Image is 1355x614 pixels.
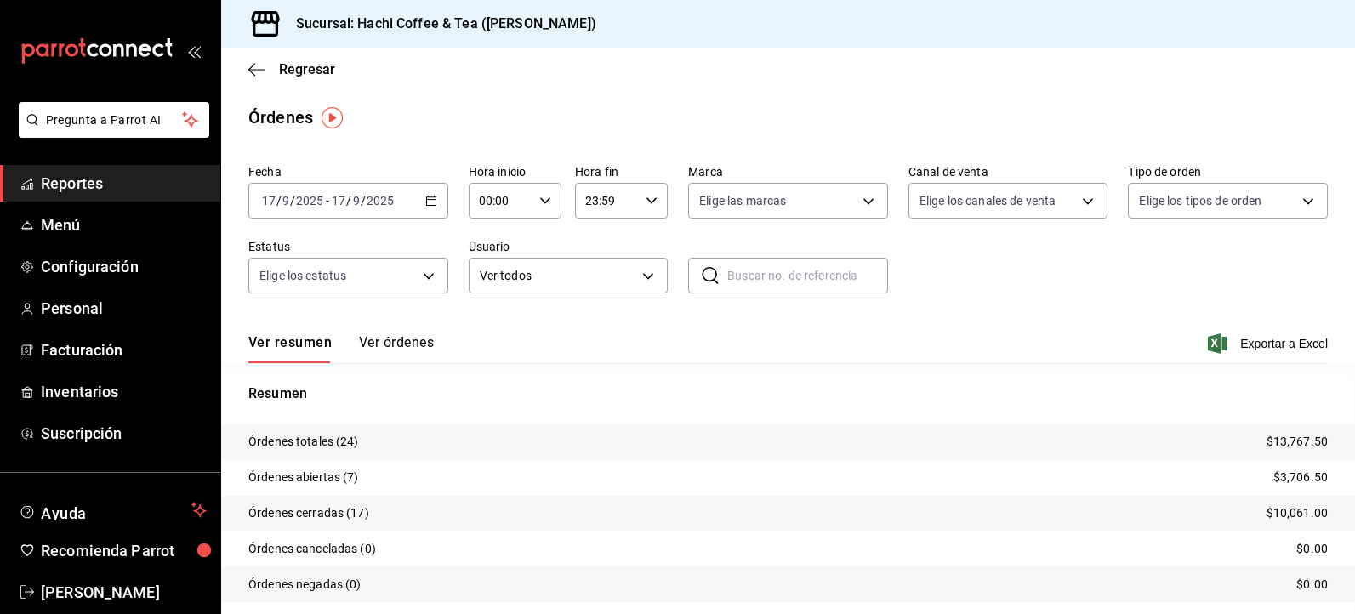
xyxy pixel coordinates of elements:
span: / [276,194,282,208]
a: Pregunta a Parrot AI [12,123,209,141]
label: Hora inicio [469,166,561,178]
span: Pregunta a Parrot AI [46,111,183,129]
p: $3,706.50 [1273,469,1328,486]
p: Órdenes negadas (0) [248,576,362,594]
p: $13,767.50 [1267,433,1328,451]
label: Marca [688,166,888,178]
span: Configuración [41,255,207,278]
input: -- [352,194,361,208]
input: Buscar no. de referencia [727,259,888,293]
img: Tooltip marker [322,107,343,128]
span: Menú [41,213,207,236]
p: $0.00 [1296,576,1328,594]
label: Usuario [469,241,669,253]
label: Fecha [248,166,448,178]
input: -- [261,194,276,208]
h3: Sucursal: Hachi Coffee & Tea ([PERSON_NAME]) [282,14,596,34]
p: Resumen [248,384,1328,404]
input: -- [282,194,290,208]
span: Inventarios [41,380,207,403]
span: Regresar [279,61,335,77]
label: Hora fin [575,166,668,178]
p: Órdenes canceladas (0) [248,540,376,558]
p: $10,061.00 [1267,504,1328,522]
p: Órdenes cerradas (17) [248,504,369,522]
span: Elige los estatus [259,267,346,284]
input: ---- [295,194,324,208]
button: Regresar [248,61,335,77]
span: Recomienda Parrot [41,539,207,562]
span: Ayuda [41,500,185,520]
span: / [290,194,295,208]
button: Ver resumen [248,334,332,363]
input: ---- [366,194,395,208]
button: open_drawer_menu [187,44,201,58]
button: Pregunta a Parrot AI [19,102,209,138]
p: Órdenes totales (24) [248,433,359,451]
span: Personal [41,297,207,320]
div: navigation tabs [248,334,434,363]
span: - [326,194,329,208]
label: Tipo de orden [1128,166,1328,178]
div: Órdenes [248,105,313,130]
span: [PERSON_NAME] [41,581,207,604]
input: -- [331,194,346,208]
span: Elige los tipos de orden [1139,192,1261,209]
label: Estatus [248,241,448,253]
span: Ver todos [480,267,637,285]
span: Facturación [41,338,207,361]
span: Elige las marcas [699,192,786,209]
label: Canal de venta [908,166,1108,178]
span: Elige los canales de venta [919,192,1056,209]
p: Órdenes abiertas (7) [248,469,359,486]
span: Suscripción [41,422,207,445]
span: / [361,194,366,208]
button: Ver órdenes [359,334,434,363]
button: Exportar a Excel [1211,333,1328,354]
span: Reportes [41,172,207,195]
p: $0.00 [1296,540,1328,558]
span: / [346,194,351,208]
